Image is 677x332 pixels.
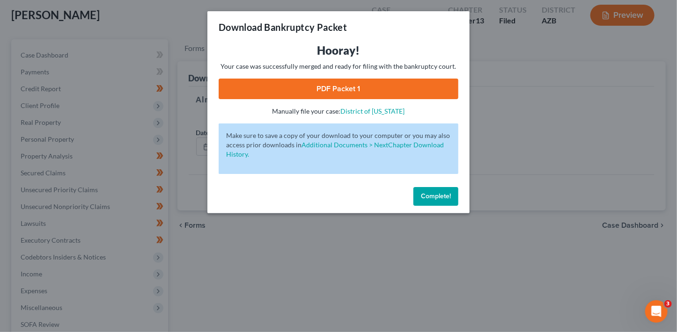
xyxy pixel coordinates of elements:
[664,300,672,308] span: 3
[219,21,347,34] h3: Download Bankruptcy Packet
[341,107,405,115] a: District of [US_STATE]
[219,62,458,71] p: Your case was successfully merged and ready for filing with the bankruptcy court.
[645,300,668,323] iframe: Intercom live chat
[413,187,458,206] button: Complete!
[421,192,451,200] span: Complete!
[219,43,458,58] h3: Hooray!
[219,79,458,99] a: PDF Packet 1
[219,107,458,116] p: Manually file your case:
[226,141,444,158] a: Additional Documents > NextChapter Download History.
[226,131,451,159] p: Make sure to save a copy of your download to your computer or you may also access prior downloads in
